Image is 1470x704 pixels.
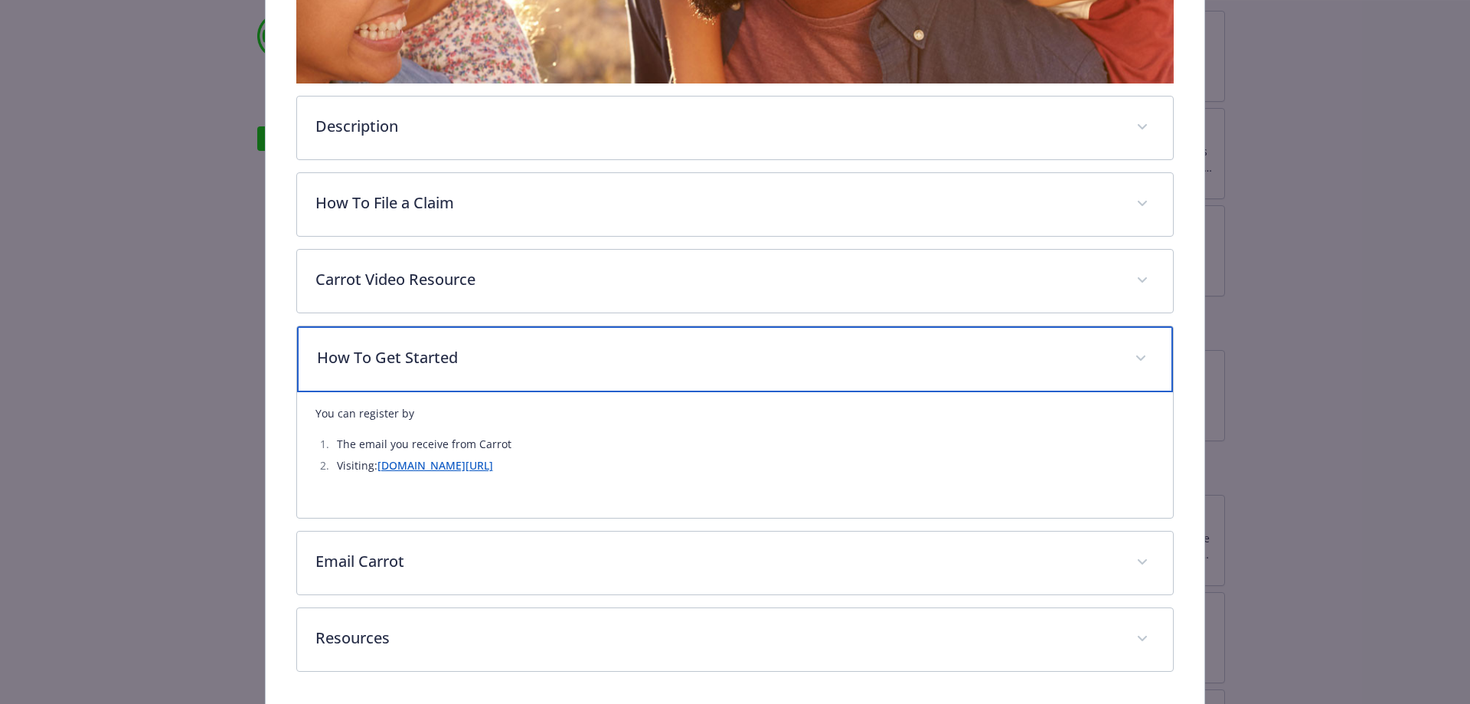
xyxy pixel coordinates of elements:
[332,435,1155,454] li: The email you receive from Carrot
[297,326,1174,392] div: How To Get Started
[315,192,1119,214] p: How To File a Claim
[315,268,1119,291] p: Carrot Video Resource
[297,608,1174,671] div: Resources
[317,346,1117,369] p: How To Get Started
[377,458,493,473] a: [DOMAIN_NAME][URL]
[332,457,1155,475] li: Visiting:
[297,173,1174,236] div: How To File a Claim
[297,532,1174,594] div: Email Carrot
[315,550,1119,573] p: Email Carrot
[297,97,1174,159] div: Description
[315,115,1119,138] p: Description
[297,250,1174,313] div: Carrot Video Resource
[315,404,1155,423] p: You can register by
[297,392,1174,518] div: How To Get Started
[315,627,1119,650] p: Resources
